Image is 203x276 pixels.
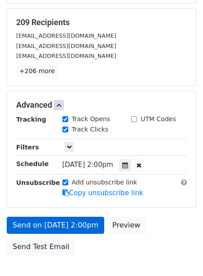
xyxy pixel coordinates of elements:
strong: Schedule [16,160,49,167]
a: Preview [106,217,146,234]
small: [EMAIL_ADDRESS][DOMAIN_NAME] [16,32,116,39]
a: Send on [DATE] 2:00pm [7,217,104,234]
label: Track Opens [72,114,110,124]
a: Send Test Email [7,238,75,255]
label: Add unsubscribe link [72,178,137,187]
strong: Tracking [16,116,46,123]
small: [EMAIL_ADDRESS][DOMAIN_NAME] [16,53,116,59]
strong: Filters [16,144,39,151]
h5: 209 Recipients [16,18,187,27]
a: Copy unsubscribe link [62,189,143,197]
iframe: Chat Widget [158,233,203,276]
small: [EMAIL_ADDRESS][DOMAIN_NAME] [16,43,116,49]
span: [DATE] 2:00pm [62,161,113,169]
a: +206 more [16,66,58,77]
label: Track Clicks [72,125,109,134]
label: UTM Codes [141,114,176,124]
h5: Advanced [16,100,187,110]
strong: Unsubscribe [16,179,60,186]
